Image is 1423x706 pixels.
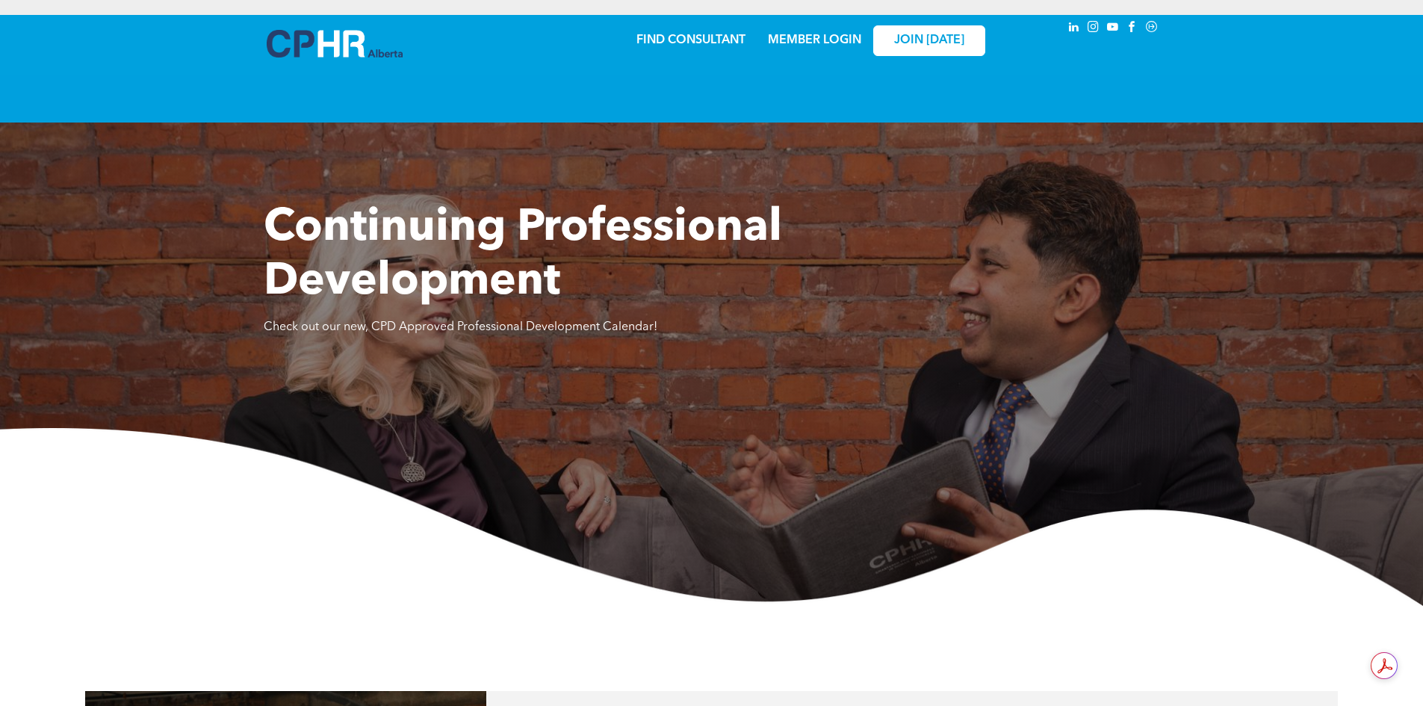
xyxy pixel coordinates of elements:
[636,34,745,46] a: FIND CONSULTANT
[264,321,657,333] span: Check out our new, CPD Approved Professional Development Calendar!
[1144,19,1160,39] a: Social network
[1085,19,1102,39] a: instagram
[894,34,964,48] span: JOIN [DATE]
[264,206,782,305] span: Continuing Professional Development
[873,25,985,56] a: JOIN [DATE]
[1066,19,1082,39] a: linkedin
[768,34,861,46] a: MEMBER LOGIN
[1105,19,1121,39] a: youtube
[267,30,403,58] img: A blue and white logo for cp alberta
[1124,19,1141,39] a: facebook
